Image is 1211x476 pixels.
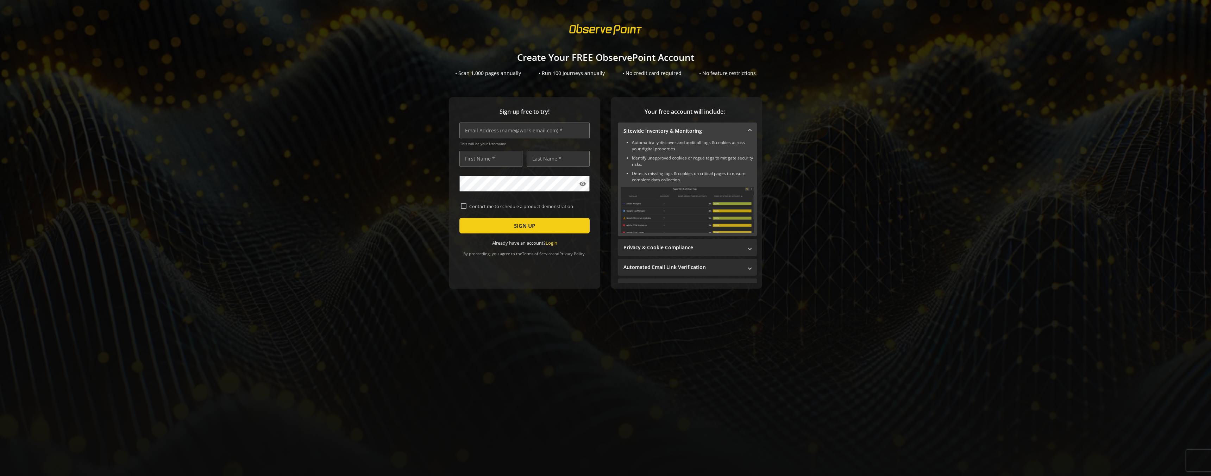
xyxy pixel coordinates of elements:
div: • Run 100 Journeys annually [539,70,605,77]
mat-panel-title: Sitewide Inventory & Monitoring [623,127,743,134]
span: Sign-up free to try! [459,108,590,116]
span: SIGN UP [514,219,535,232]
mat-panel-title: Privacy & Cookie Compliance [623,244,743,251]
li: Automatically discover and audit all tags & cookies across your digital properties. [632,139,754,152]
a: Terms of Service [522,251,552,256]
mat-expansion-panel-header: Privacy & Cookie Compliance [618,239,757,256]
div: Already have an account? [459,240,590,246]
span: This will be your Username [460,141,590,146]
mat-expansion-panel-header: Performance Monitoring with Web Vitals [618,278,757,295]
a: Privacy Policy [559,251,585,256]
img: Sitewide Inventory & Monitoring [621,187,754,233]
div: • No credit card required [622,70,682,77]
input: Email Address (name@work-email.com) * [459,123,590,138]
mat-expansion-panel-header: Sitewide Inventory & Monitoring [618,123,757,139]
div: • No feature restrictions [699,70,756,77]
li: Detects missing tags & cookies on critical pages to ensure complete data collection. [632,170,754,183]
button: SIGN UP [459,218,590,233]
input: Last Name * [527,151,590,167]
input: First Name * [459,151,522,167]
label: Contact me to schedule a product demonstration [466,203,588,209]
div: • Scan 1,000 pages annually [455,70,521,77]
mat-icon: visibility [579,180,586,187]
a: Login [546,240,557,246]
div: By proceeding, you agree to the and . [459,246,590,256]
div: Sitewide Inventory & Monitoring [618,139,757,236]
mat-panel-title: Automated Email Link Verification [623,264,743,271]
span: Your free account will include: [618,108,752,116]
mat-expansion-panel-header: Automated Email Link Verification [618,259,757,276]
li: Identify unapproved cookies or rogue tags to mitigate security risks. [632,155,754,168]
